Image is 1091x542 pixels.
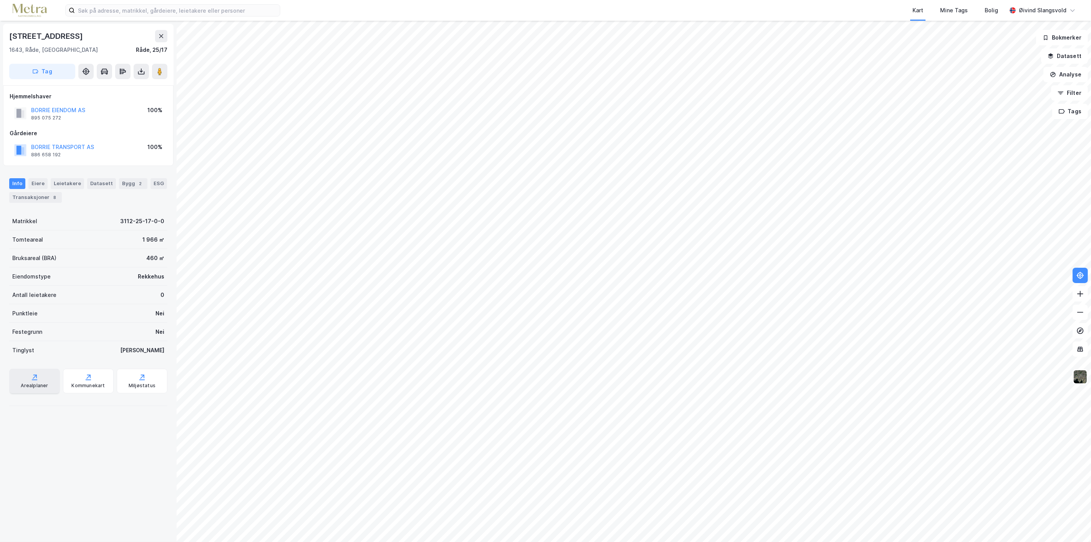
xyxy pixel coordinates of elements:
div: [STREET_ADDRESS] [9,30,84,42]
div: 100% [147,143,162,152]
button: Bokmerker [1036,30,1088,45]
button: Filter [1051,85,1088,101]
div: 3112-25-17-0-0 [120,217,164,226]
button: Tags [1052,104,1088,119]
div: Punktleie [12,309,38,318]
div: Bolig [985,6,998,15]
div: 1 966 ㎡ [142,235,164,244]
div: Råde, 25/17 [136,45,167,55]
div: Kart [912,6,923,15]
div: Eiere [28,178,48,189]
div: Info [9,178,25,189]
div: Tomteareal [12,235,43,244]
div: Mine Tags [940,6,968,15]
div: ESG [150,178,167,189]
div: Tinglyst [12,346,34,355]
img: 9k= [1073,370,1088,384]
div: Datasett [87,178,116,189]
div: Eiendomstype [12,272,51,281]
div: [PERSON_NAME] [120,346,164,355]
div: Festegrunn [12,327,42,336]
div: Nei [155,327,164,336]
div: Transaksjoner [9,192,62,203]
div: Bruksareal (BRA) [12,254,56,263]
div: 895 075 272 [31,115,61,121]
input: Søk på adresse, matrikkel, gårdeiere, leietakere eller personer [75,5,280,16]
div: 100% [147,106,162,115]
div: Hjemmelshaver [10,92,167,101]
img: metra-logo.256734c3b2bbffee19d4.png [12,4,47,17]
div: Gårdeiere [10,129,167,138]
div: Rekkehus [138,272,164,281]
button: Tag [9,64,75,79]
div: 2 [137,180,144,187]
div: Miljøstatus [129,383,155,389]
div: 0 [160,290,164,300]
div: 460 ㎡ [146,254,164,263]
button: Analyse [1043,67,1088,82]
div: 8 [51,194,59,201]
div: Leietakere [51,178,84,189]
div: Kommunekart [71,383,105,389]
div: 886 658 192 [31,152,61,158]
iframe: Chat Widget [1053,505,1091,542]
div: Bygg [119,178,147,189]
div: Antall leietakere [12,290,56,300]
button: Datasett [1041,48,1088,64]
div: Arealplaner [21,383,48,389]
div: Nei [155,309,164,318]
div: 1643, Råde, [GEOGRAPHIC_DATA] [9,45,98,55]
div: Kontrollprogram for chat [1053,505,1091,542]
div: Matrikkel [12,217,37,226]
div: Øivind Slangsvold [1019,6,1066,15]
